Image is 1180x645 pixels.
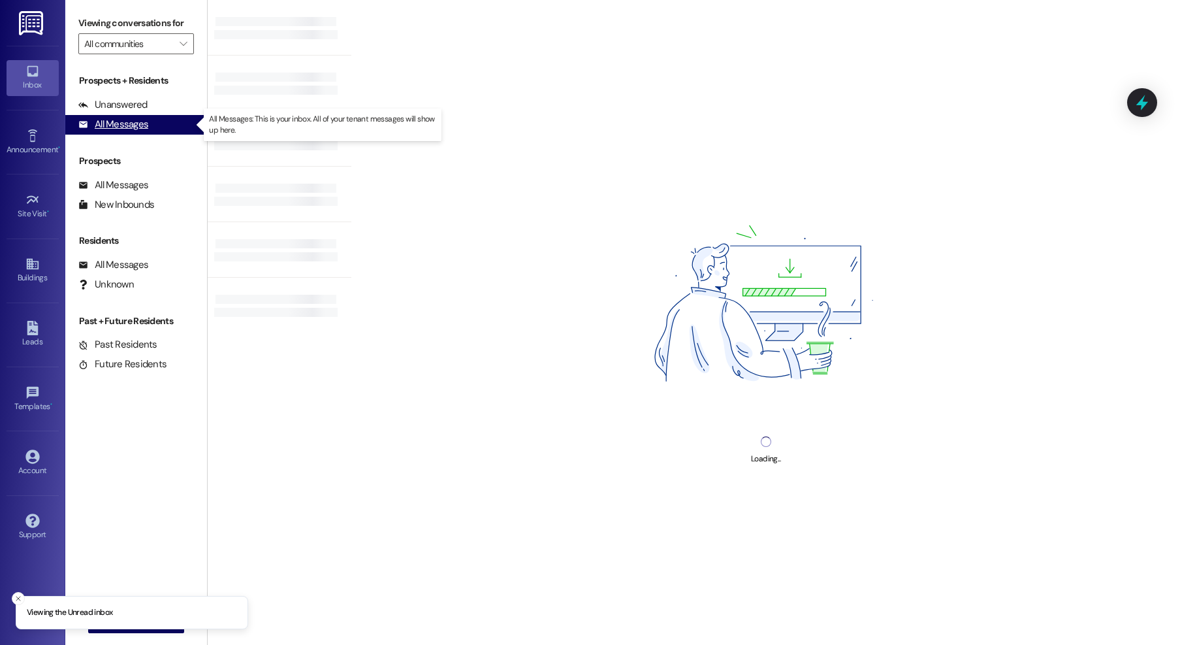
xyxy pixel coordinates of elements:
p: Viewing the Unread inbox [27,607,112,619]
label: Viewing conversations for [78,13,194,33]
img: ResiDesk Logo [19,11,46,35]
div: All Messages [78,118,148,131]
span: • [47,207,49,216]
div: Future Residents [78,357,167,371]
div: Past + Future Residents [65,314,207,328]
a: Support [7,510,59,545]
div: Unanswered [78,98,148,112]
div: New Inbounds [78,198,154,212]
a: Leads [7,317,59,352]
div: All Messages [78,178,148,192]
div: Past Residents [78,338,157,352]
div: Loading... [751,452,780,466]
span: • [58,143,60,152]
a: Buildings [7,253,59,288]
a: Inbox [7,60,59,95]
div: Residents [65,234,207,248]
a: Templates • [7,382,59,417]
span: • [50,400,52,409]
div: Prospects [65,154,207,168]
p: All Messages: This is your inbox. All of your tenant messages will show up here. [209,114,436,136]
div: Unknown [78,278,134,291]
i:  [180,39,187,49]
a: Site Visit • [7,189,59,224]
button: Close toast [12,592,25,605]
div: All Messages [78,258,148,272]
div: Prospects + Residents [65,74,207,88]
a: Account [7,446,59,481]
input: All communities [84,33,173,54]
